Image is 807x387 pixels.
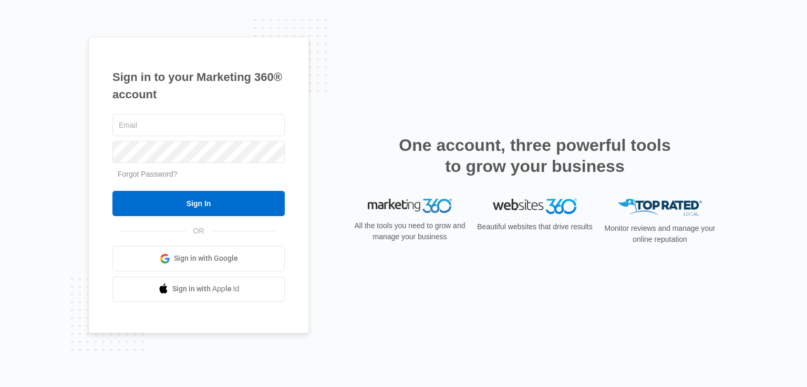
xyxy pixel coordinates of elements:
[618,199,702,216] img: Top Rated Local
[112,114,285,136] input: Email
[112,191,285,216] input: Sign In
[174,253,238,264] span: Sign in with Google
[368,199,452,213] img: Marketing 360
[493,199,577,214] img: Websites 360
[172,283,240,294] span: Sign in with Apple Id
[601,223,719,245] p: Monitor reviews and manage your online reputation
[112,246,285,271] a: Sign in with Google
[112,277,285,302] a: Sign in with Apple Id
[351,220,469,242] p: All the tools you need to grow and manage your business
[476,221,594,232] p: Beautiful websites that drive results
[118,170,178,178] a: Forgot Password?
[112,68,285,103] h1: Sign in to your Marketing 360® account
[396,135,674,177] h2: One account, three powerful tools to grow your business
[186,226,212,237] span: OR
